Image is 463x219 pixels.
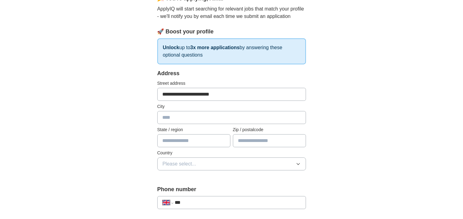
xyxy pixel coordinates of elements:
label: State / region [157,127,230,133]
strong: 3x more applications [190,45,239,50]
div: 🚀 Boost your profile [157,28,306,36]
p: up to by answering these optional questions [157,38,306,64]
button: Please select... [157,157,306,170]
strong: Unlock [163,45,179,50]
label: Zip / postalcode [233,127,306,133]
label: Country [157,150,306,156]
p: ApplyIQ will start searching for relevant jobs that match your profile - we'll notify you by emai... [157,5,306,20]
label: Phone number [157,185,306,194]
label: City [157,103,306,110]
label: Street address [157,80,306,87]
span: Please select... [163,160,196,168]
div: Address [157,69,306,78]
